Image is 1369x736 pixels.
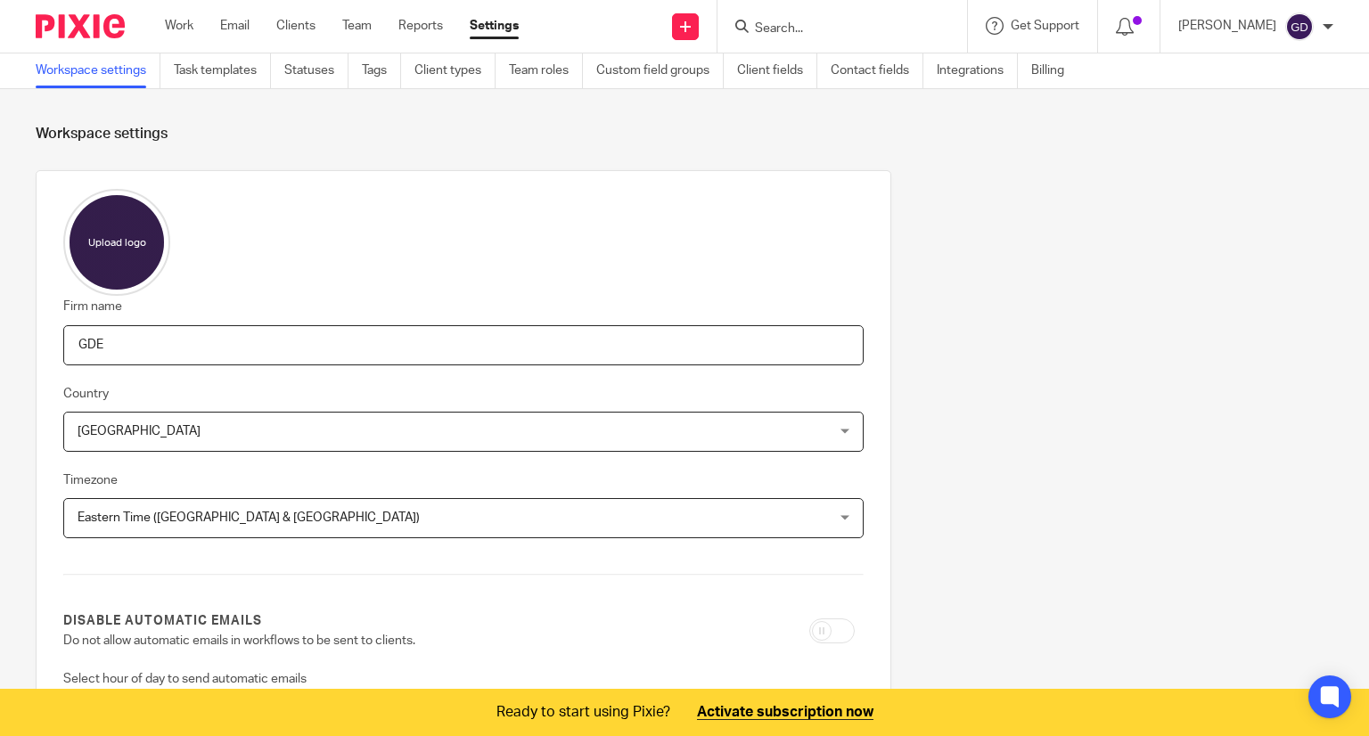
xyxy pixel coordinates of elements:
a: Workspace settings [36,53,160,88]
label: Country [63,385,109,403]
a: Client fields [737,53,817,88]
h1: Workspace settings [36,125,1333,143]
a: Team [342,17,372,35]
a: Settings [470,17,519,35]
span: [GEOGRAPHIC_DATA] [78,425,201,438]
a: Statuses [284,53,348,88]
a: Client types [414,53,496,88]
label: Disable automatic emails [63,612,262,630]
a: Team roles [509,53,583,88]
a: Custom field groups [596,53,724,88]
span: Eastern Time ([GEOGRAPHIC_DATA] & [GEOGRAPHIC_DATA]) [78,511,420,524]
span: Get Support [1011,20,1079,32]
p: Do not allow automatic emails in workflows to be sent to clients. [63,632,587,650]
a: Tags [362,53,401,88]
img: Pixie [36,14,125,38]
a: Billing [1031,53,1078,88]
img: svg%3E [1285,12,1314,41]
a: Reports [398,17,443,35]
label: Timezone [63,471,118,489]
input: Name of your firm [63,325,864,365]
p: [PERSON_NAME] [1178,17,1276,35]
input: Search [753,21,914,37]
a: Contact fields [831,53,923,88]
a: Clients [276,17,316,35]
a: Email [220,17,250,35]
a: Work [165,17,193,35]
a: Integrations [937,53,1018,88]
a: Task templates [174,53,271,88]
label: Firm name [63,298,122,315]
label: Select hour of day to send automatic emails [63,670,307,688]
